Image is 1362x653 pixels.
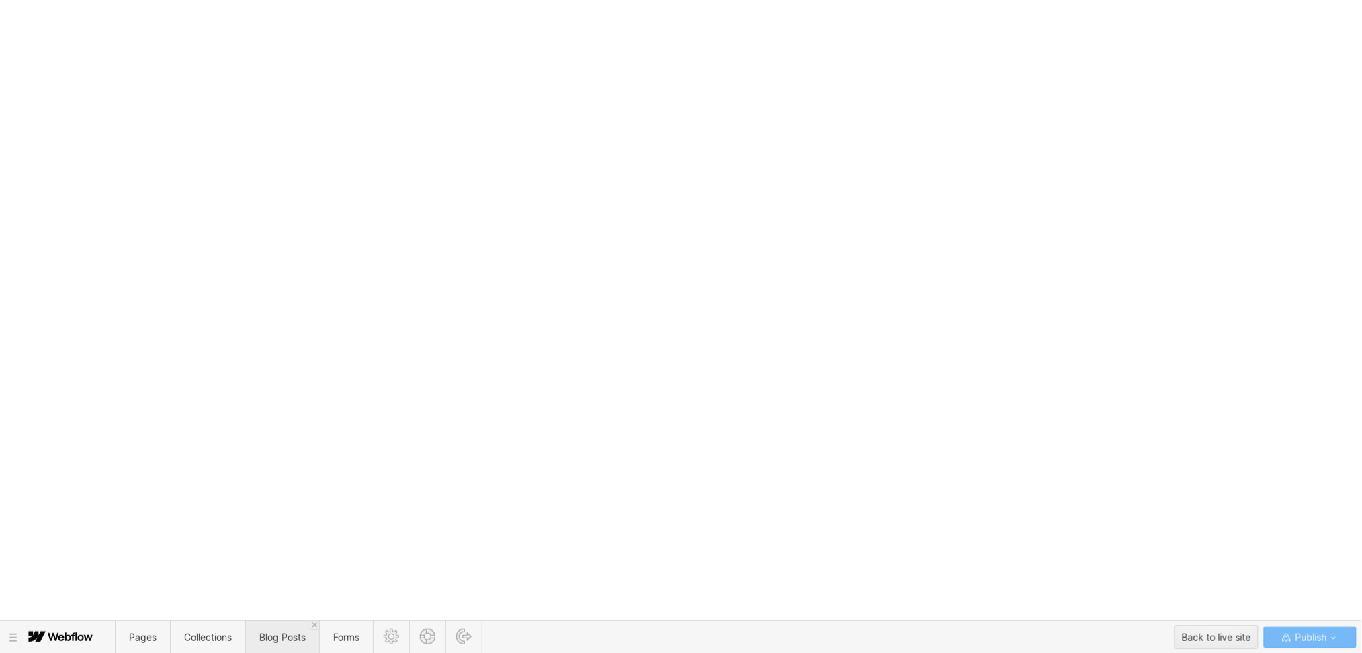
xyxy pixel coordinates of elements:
span: Pages [129,632,157,643]
span: Blog Posts [259,632,306,643]
div: Back to live site [1182,627,1251,648]
span: Collections [184,632,232,643]
span: Forms [333,632,359,643]
a: Close 'Blog Posts' tab [310,621,319,630]
span: Publish [1293,627,1327,648]
button: Publish [1264,627,1357,648]
button: Back to live site [1175,625,1259,649]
